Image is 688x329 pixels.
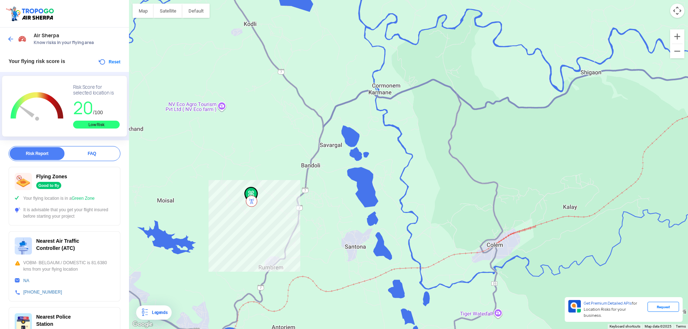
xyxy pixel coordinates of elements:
[10,147,64,160] div: Risk Report
[73,84,120,96] div: Risk Score for selected location is
[98,58,120,66] button: Reset
[72,196,95,201] span: Green Zone
[154,4,182,18] button: Show satellite imagery
[581,300,648,319] div: for Location Risks for your business.
[9,58,65,64] span: Your flying risk score is
[7,35,14,43] img: ic_arrow_back_blue.svg
[73,97,93,119] span: 20
[93,110,103,115] span: /100
[133,4,154,18] button: Show street map
[36,182,61,189] div: Good to fly
[36,174,67,179] span: Flying Zones
[5,5,56,22] img: ic_tgdronemaps.svg
[73,121,120,129] div: Low Risk
[8,84,67,129] g: Chart
[36,314,71,327] span: Nearest Police Station
[149,308,167,317] div: Legends
[15,260,114,272] div: VOBM- BELGAUM./ DOMESTIC is 81.6380 kms from your flying location
[131,320,154,329] a: Open this area in Google Maps (opens a new window)
[648,302,679,312] div: Request
[140,308,149,317] img: Legends
[34,40,122,45] span: Know risks in your flying area
[23,290,62,295] a: [PHONE_NUMBER]
[15,237,32,255] img: ic_atc.svg
[670,4,684,18] button: Map camera controls
[676,324,686,328] a: Terms
[670,29,684,44] button: Zoom in
[610,324,640,329] button: Keyboard shortcuts
[568,300,581,313] img: Premium APIs
[36,238,79,251] span: Nearest Air Traffic Controller (ATC)
[64,147,119,160] div: FAQ
[15,173,32,190] img: ic_nofly.svg
[670,44,684,58] button: Zoom out
[15,207,114,219] div: It is advisable that you get your flight insured before starting your project
[584,301,632,306] span: Get Premium Detailed APIs
[34,33,122,38] span: Air Sherpa
[645,324,672,328] span: Map data ©2025
[18,34,27,43] img: Risk Scores
[15,195,114,202] div: Your flying location is in a
[23,278,29,283] a: NA
[131,320,154,329] img: Google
